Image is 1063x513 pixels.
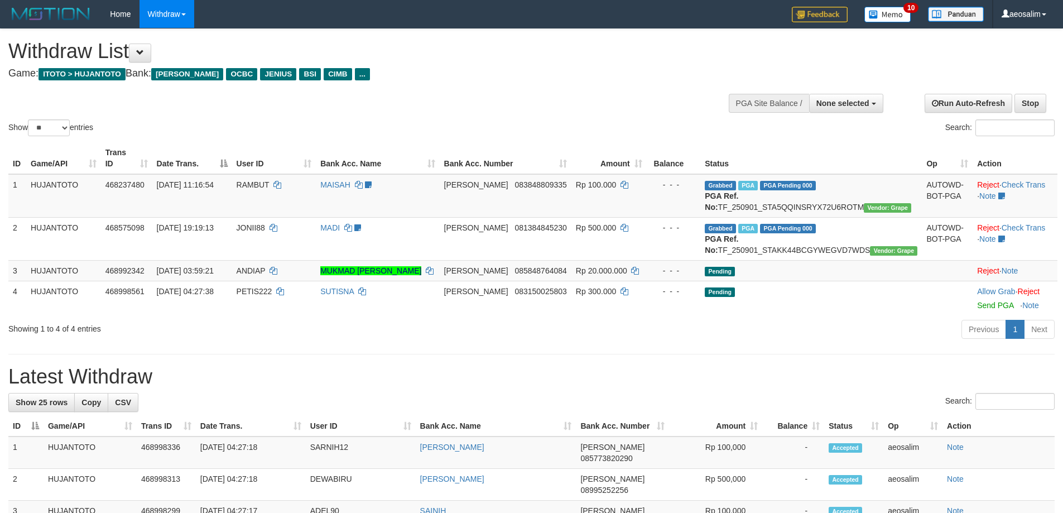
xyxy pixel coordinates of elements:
[580,474,644,483] span: [PERSON_NAME]
[1014,94,1046,113] a: Stop
[152,142,232,174] th: Date Trans.: activate to sort column descending
[8,469,44,501] td: 2
[945,393,1055,410] label: Search:
[792,7,848,22] img: Feedback.jpg
[870,246,917,256] span: Vendor URL: https://settle31.1velocity.biz
[26,142,101,174] th: Game/API: activate to sort column ascending
[355,68,370,80] span: ...
[1018,287,1040,296] a: Reject
[945,119,1055,136] label: Search:
[157,223,214,232] span: [DATE] 19:19:13
[973,281,1057,315] td: ·
[973,142,1057,174] th: Action
[580,443,644,452] span: [PERSON_NAME]
[514,287,566,296] span: Copy 083150025803 to clipboard
[514,266,566,275] span: Copy 085848764084 to clipboard
[416,416,576,437] th: Bank Acc. Name: activate to sort column ascending
[864,203,911,213] span: Vendor URL: https://settle31.1velocity.biz
[8,68,698,79] h4: Game: Bank:
[8,40,698,63] h1: Withdraw List
[977,266,999,275] a: Reject
[883,416,942,437] th: Op: activate to sort column ascending
[975,119,1055,136] input: Search:
[977,180,999,189] a: Reject
[306,437,416,469] td: SARNIH12
[883,437,942,469] td: aeosalim
[829,475,862,485] span: Accepted
[306,469,416,501] td: DEWABIRU
[8,416,44,437] th: ID: activate to sort column descending
[137,416,196,437] th: Trans ID: activate to sort column ascending
[816,99,869,108] span: None selected
[903,3,918,13] span: 10
[105,223,145,232] span: 468575098
[1002,223,1046,232] a: Check Trans
[8,174,26,218] td: 1
[26,281,101,315] td: HUJANTOTO
[137,437,196,469] td: 468998336
[864,7,911,22] img: Button%20Memo.svg
[237,223,265,232] span: JONII88
[961,320,1006,339] a: Previous
[977,287,1015,296] a: Allow Grab
[651,286,696,297] div: - - -
[762,469,824,501] td: -
[514,180,566,189] span: Copy 083848809335 to clipboard
[81,398,101,407] span: Copy
[8,319,435,334] div: Showing 1 to 4 of 4 entries
[947,474,964,483] a: Note
[320,266,421,275] a: MUKMAD [PERSON_NAME]
[947,443,964,452] a: Note
[809,94,883,113] button: None selected
[320,223,340,232] a: MADI
[925,94,1012,113] a: Run Auto-Refresh
[44,437,137,469] td: HUJANTOTO
[8,366,1055,388] h1: Latest Withdraw
[16,398,68,407] span: Show 25 rows
[922,174,973,218] td: AUTOWD-BOT-PGA
[942,416,1055,437] th: Action
[108,393,138,412] a: CSV
[44,469,137,501] td: HUJANTOTO
[157,266,214,275] span: [DATE] 03:59:21
[8,6,93,22] img: MOTION_logo.png
[316,142,439,174] th: Bank Acc. Name: activate to sort column ascending
[973,174,1057,218] td: · ·
[922,142,973,174] th: Op: activate to sort column ascending
[738,224,758,233] span: Marked by aeosyak
[669,437,762,469] td: Rp 100,000
[973,260,1057,281] td: ·
[705,267,735,276] span: Pending
[705,234,738,255] b: PGA Ref. No:
[762,416,824,437] th: Balance: activate to sort column ascending
[260,68,296,80] span: JENIUS
[576,223,616,232] span: Rp 500.000
[39,68,126,80] span: ITOTO > HUJANTOTO
[729,94,809,113] div: PGA Site Balance /
[651,179,696,190] div: - - -
[299,68,321,80] span: BSI
[8,437,44,469] td: 1
[979,191,996,200] a: Note
[669,416,762,437] th: Amount: activate to sort column ascending
[700,174,922,218] td: TF_250901_STA5QQINSRYX72U6ROTM
[8,281,26,315] td: 4
[977,301,1013,310] a: Send PGA
[700,217,922,260] td: TF_250901_STAKK44BCGYWEGVD7WDS
[829,443,862,453] span: Accepted
[576,287,616,296] span: Rp 300.000
[705,191,738,212] b: PGA Ref. No:
[760,224,816,233] span: PGA Pending
[8,142,26,174] th: ID
[669,469,762,501] td: Rp 500,000
[237,287,272,296] span: PETIS222
[1002,266,1018,275] a: Note
[977,287,1017,296] span: ·
[237,266,266,275] span: ANDIAP
[306,416,416,437] th: User ID: activate to sort column ascending
[700,142,922,174] th: Status
[738,181,758,190] span: Marked by aeovivi
[444,287,508,296] span: [PERSON_NAME]
[979,234,996,243] a: Note
[105,180,145,189] span: 468237480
